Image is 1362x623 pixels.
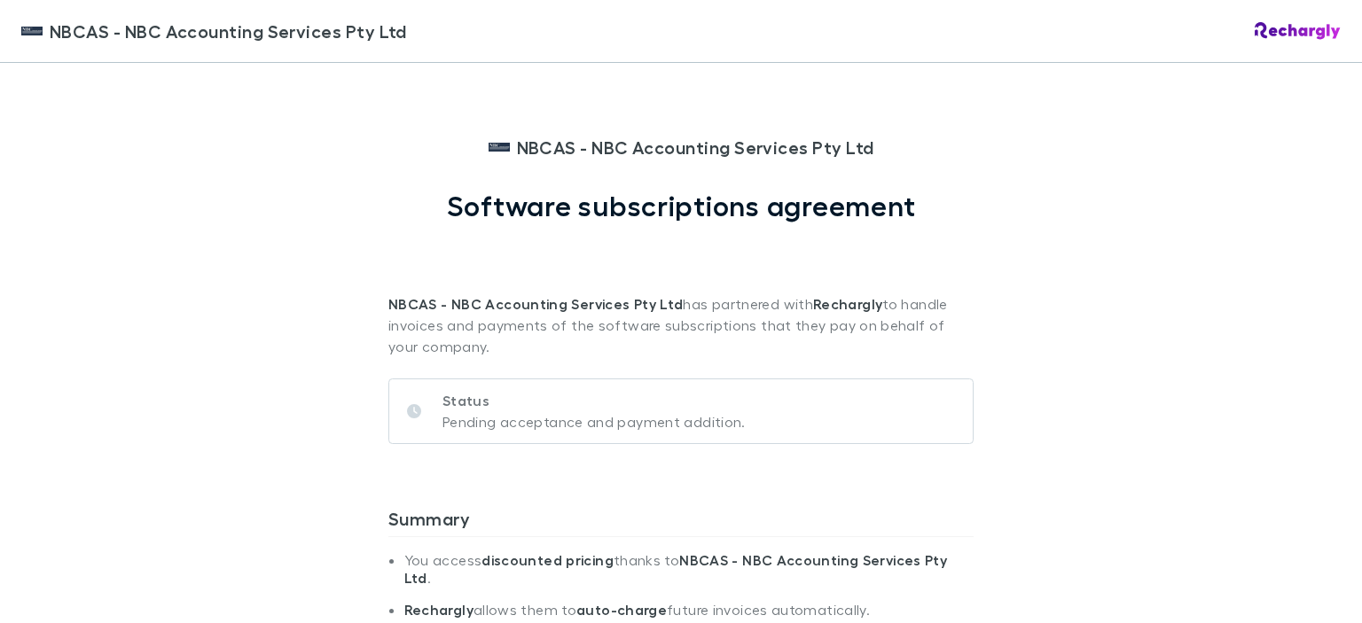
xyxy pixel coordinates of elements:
[404,551,974,601] li: You access thanks to .
[517,134,874,160] span: NBCAS - NBC Accounting Services Pty Ltd
[447,189,916,222] h1: Software subscriptions agreement
[21,20,43,42] img: NBCAS - NBC Accounting Services Pty Ltd's Logo
[481,551,614,569] strong: discounted pricing
[388,222,974,357] p: has partnered with to handle invoices and payments of the software subscriptions that they pay on...
[388,295,683,313] strong: NBCAS - NBC Accounting Services Pty Ltd
[813,295,882,313] strong: Rechargly
[442,390,746,411] p: Status
[50,18,407,44] span: NBCAS - NBC Accounting Services Pty Ltd
[489,136,510,158] img: NBCAS - NBC Accounting Services Pty Ltd's Logo
[404,551,948,587] strong: NBCAS - NBC Accounting Services Pty Ltd
[388,508,974,536] h3: Summary
[1255,22,1341,40] img: Rechargly Logo
[404,601,474,619] strong: Rechargly
[576,601,667,619] strong: auto-charge
[442,411,746,432] p: Pending acceptance and payment addition.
